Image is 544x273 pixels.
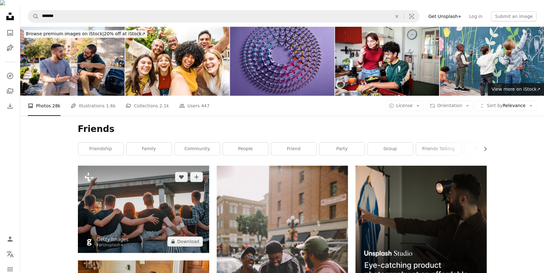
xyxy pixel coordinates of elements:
div: 20% off at iStock ↗ [24,30,147,38]
span: View more on iStock ↗ [491,87,540,92]
img: Multicultural friends smiling at camera together outside - Happy young people taking selfie with ... [125,26,230,96]
button: Clear [390,10,404,22]
a: group [368,143,413,155]
img: happy young woman and man snacking meal from lunch boxes with homemade prepared meal [335,26,439,96]
button: Download [167,236,203,247]
button: Like [175,172,188,182]
span: 2.1k [159,102,169,109]
button: scroll list to the right [479,143,487,155]
a: Get Unsplash+ [424,11,465,21]
button: Sort byRelevance [476,101,536,111]
span: Browse premium images on iStock | [26,31,104,36]
h1: Friends [78,123,487,135]
a: people [223,143,268,155]
img: Best friends talking [20,26,125,96]
a: Unsplash+ [103,243,124,247]
a: friends talking [416,143,461,155]
a: Download History [4,100,16,112]
button: Submit an image [491,11,536,21]
button: Orientation [426,101,473,111]
a: Collections 2.1k [126,96,169,116]
a: Home — Unsplash [4,10,16,24]
a: friendship [78,143,123,155]
a: Illustrations 1.6k [71,96,116,116]
span: Relevance [487,103,525,109]
span: Sort by [487,103,502,108]
form: Find visuals sitewide [28,10,419,23]
a: Log in / Sign up [4,233,16,245]
img: View from behind. Group of young cheerful friends having fun together. Party outdoors. [78,166,209,253]
button: Language [4,248,16,260]
a: party [319,143,365,155]
a: Collections [4,85,16,97]
button: Visual search [404,10,419,22]
button: License [385,101,424,111]
a: Getty Images [97,236,129,243]
span: 1.6k [106,102,115,109]
img: Go to Getty Images's profile [84,237,94,247]
img: Circular Paper Chain of Human Figures with Rainbow Gradient on Purple Background [230,26,334,96]
span: 447 [201,102,210,109]
div: For [97,243,129,248]
span: License [396,103,413,108]
a: community [175,143,220,155]
a: Illustrations [4,42,16,54]
button: Add to Collection [190,172,203,182]
a: View from behind. Group of young cheerful friends having fun together. Party outdoors. [78,206,209,212]
img: Wall, children and drawing with chalk for creativity, growth development and education in school.... [440,26,544,96]
a: three men in jacket laughing at each other [217,261,348,266]
a: View more on iStock↗ [488,83,544,96]
a: family [126,143,172,155]
button: Search Unsplash [28,10,39,22]
a: two friends [464,143,509,155]
a: friend [271,143,316,155]
span: Orientation [437,103,462,108]
a: Users 447 [179,96,209,116]
a: Photos [4,26,16,39]
a: Log in [465,11,486,21]
a: Browse premium images on iStock|20% off at iStock↗ [20,26,151,42]
a: Explore [4,70,16,82]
